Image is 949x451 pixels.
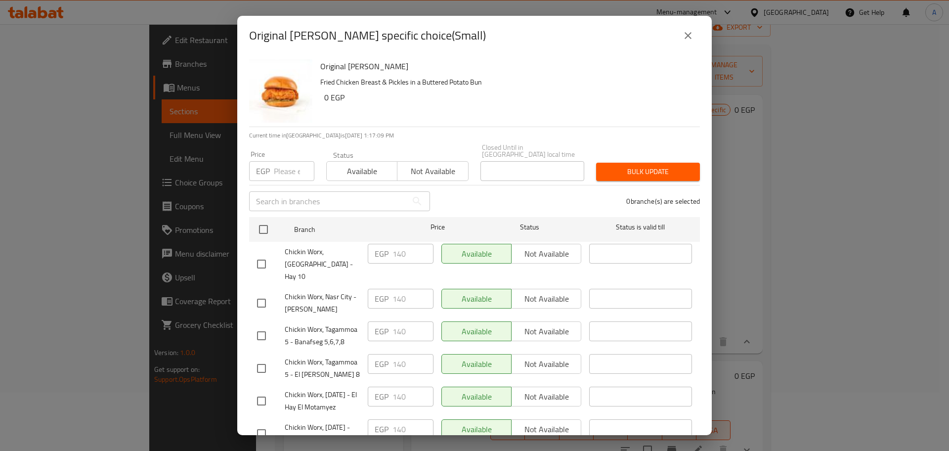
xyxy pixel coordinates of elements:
[320,76,692,89] p: Fried Chicken Breast & Pickles in a Buttered Potato Bun
[256,165,270,177] p: EGP
[375,293,388,305] p: EGP
[392,387,433,406] input: Please enter price
[285,323,360,348] span: Chickin Worx, Tagammoa 5 - Banafseg 5,6,7,8
[676,24,700,47] button: close
[392,289,433,309] input: Please enter price
[324,90,692,104] h6: 0 EGP
[397,161,468,181] button: Not available
[249,28,486,44] h2: Original [PERSON_NAME] specific choice(Small)
[274,161,314,181] input: Please enter price
[392,419,433,439] input: Please enter price
[375,358,388,370] p: EGP
[375,248,388,260] p: EGP
[285,356,360,381] span: Chickin Worx, Tagammoa 5 - El [PERSON_NAME] 8
[604,166,692,178] span: Bulk update
[392,354,433,374] input: Please enter price
[405,221,471,233] span: Price
[326,161,397,181] button: Available
[285,389,360,413] span: Chickin Worx, [DATE] - El Hay El Motamyez
[375,325,388,337] p: EGP
[478,221,581,233] span: Status
[375,423,388,435] p: EGP
[626,196,700,206] p: 0 branche(s) are selected
[392,321,433,341] input: Please enter price
[375,391,388,403] p: EGP
[589,221,692,233] span: Status is valid till
[285,291,360,316] span: Chickin Worx, Nasr City - [PERSON_NAME]
[285,421,360,446] span: Chickin Worx, [DATE] - [GEOGRAPHIC_DATA]
[331,164,393,179] span: Available
[249,191,407,211] input: Search in branches
[320,59,692,73] h6: Original [PERSON_NAME]
[249,59,312,123] img: Original Sando
[294,224,397,236] span: Branch
[249,131,700,140] p: Current time in [GEOGRAPHIC_DATA] is [DATE] 1:17:09 PM
[392,244,433,264] input: Please enter price
[596,163,700,181] button: Bulk update
[285,246,360,283] span: Chickin Worx, [GEOGRAPHIC_DATA] - Hay 10
[401,164,464,179] span: Not available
